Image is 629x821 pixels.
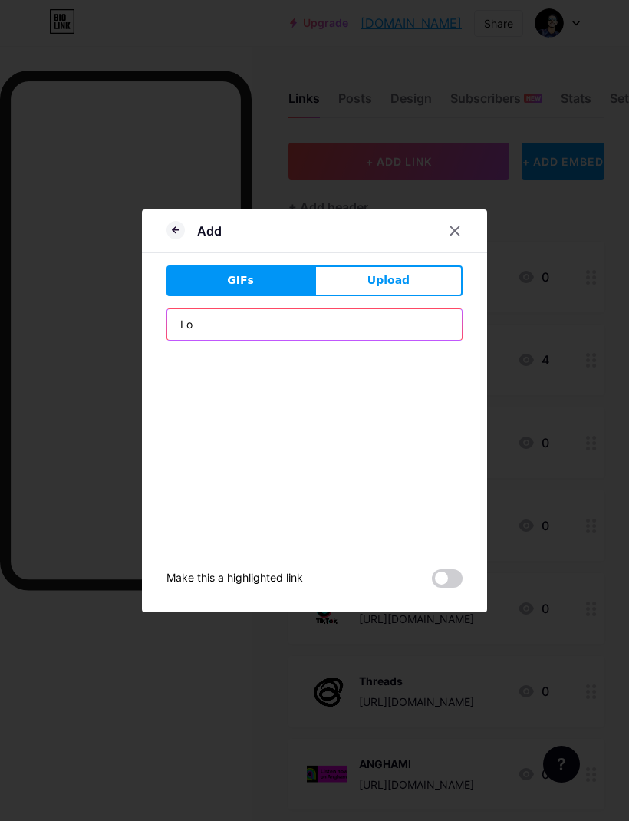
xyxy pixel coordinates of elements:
input: Search [167,309,462,340]
div: Make this a highlighted link [166,569,303,588]
button: Upload [314,265,463,296]
span: Upload [367,272,410,289]
div: Add [197,222,222,240]
button: GIFs [166,265,314,296]
span: GIFs [227,272,254,289]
